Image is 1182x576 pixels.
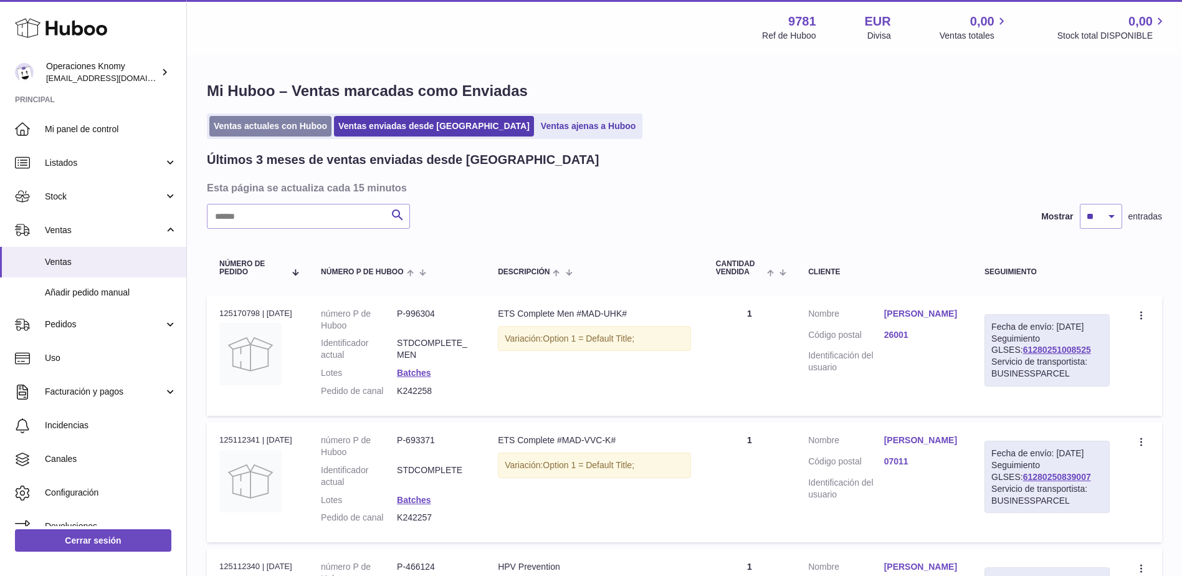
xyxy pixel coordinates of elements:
div: ETS Complete #MAD-VVC-K# [498,434,691,446]
dt: Lotes [321,494,397,506]
span: Listados [45,157,164,169]
span: [EMAIL_ADDRESS][DOMAIN_NAME] [46,73,183,83]
dt: Identificador actual [321,464,397,488]
dd: K242257 [397,512,473,524]
dt: Lotes [321,367,397,379]
div: ETS Complete Men #MAD-UHK# [498,308,691,320]
span: Option 1 = Default Title; [543,334,634,343]
span: Pedidos [45,319,164,330]
strong: 9781 [788,13,816,30]
dd: STDCOMPLETE_MEN [397,337,473,361]
div: Seguimiento GLSES: [984,314,1110,386]
span: entradas [1128,211,1162,223]
a: [PERSON_NAME] [884,434,960,446]
h2: Últimos 3 meses de ventas enviadas desde [GEOGRAPHIC_DATA] [207,151,599,168]
dd: K242258 [397,385,473,397]
span: Incidencias [45,420,177,431]
div: Variación: [498,453,691,478]
div: Operaciones Knomy [46,60,158,84]
div: 125112340 | [DATE] [219,561,296,572]
span: Cantidad vendida [716,260,764,276]
a: Batches [397,495,431,505]
span: Número de pedido [219,260,285,276]
h3: Esta página se actualiza cada 15 minutos [207,181,1159,194]
dt: Identificación del usuario [808,350,884,373]
div: Divisa [867,30,891,42]
span: Descripción [498,268,550,276]
div: HPV Prevention [498,561,691,573]
dd: P-693371 [397,434,473,458]
img: no-photo.jpg [219,450,282,512]
span: número P de Huboo [321,268,403,276]
a: Cerrar sesión [15,529,171,552]
dt: número P de Huboo [321,434,397,458]
img: operaciones@selfkit.com [15,63,34,82]
a: Ventas ajenas a Huboo [536,116,641,137]
img: no-photo.jpg [219,323,282,385]
span: 0,00 [970,13,994,30]
span: Stock [45,191,164,203]
label: Mostrar [1041,211,1073,223]
a: 26001 [884,329,960,341]
h1: Mi Huboo – Ventas marcadas como Enviadas [207,81,1162,101]
td: 1 [703,422,796,542]
dt: Pedido de canal [321,512,397,524]
a: 0,00 Ventas totales [940,13,1009,42]
span: Facturación y pagos [45,386,164,398]
dt: Nombre [808,434,884,449]
span: 0,00 [1128,13,1153,30]
a: Batches [397,368,431,378]
a: 61280251008525 [1023,345,1091,355]
div: Cliente [808,268,960,276]
span: Option 1 = Default Title; [543,460,634,470]
dd: STDCOMPLETE [397,464,473,488]
dt: Pedido de canal [321,385,397,397]
span: Ventas [45,224,164,236]
a: [PERSON_NAME] [884,308,960,320]
dd: P-996304 [397,308,473,332]
span: Ventas [45,256,177,268]
div: Fecha de envío: [DATE] [991,321,1103,333]
a: 07011 [884,456,960,468]
div: 125170798 | [DATE] [219,308,296,319]
div: 125112341 | [DATE] [219,434,296,446]
a: Ventas enviadas desde [GEOGRAPHIC_DATA] [334,116,534,137]
dt: Identificación del usuario [808,477,884,501]
span: Mi panel de control [45,123,177,135]
dt: Código postal [808,456,884,471]
dt: Código postal [808,329,884,344]
div: Variación: [498,326,691,352]
div: Ref de Huboo [762,30,816,42]
span: Stock total DISPONIBLE [1057,30,1167,42]
a: 0,00 Stock total DISPONIBLE [1057,13,1167,42]
span: Configuración [45,487,177,499]
span: Devoluciones [45,521,177,532]
span: Uso [45,352,177,364]
dt: Nombre [808,308,884,323]
a: [PERSON_NAME] [884,561,960,573]
span: Ventas totales [940,30,1009,42]
dt: número P de Huboo [321,308,397,332]
td: 1 [703,295,796,416]
div: Servicio de transportista: BUSINESSPARCEL [991,483,1103,507]
span: Añadir pedido manual [45,287,177,299]
div: Seguimiento GLSES: [984,441,1110,513]
dt: Identificador actual [321,337,397,361]
div: Fecha de envío: [DATE] [991,448,1103,459]
strong: EUR [865,13,891,30]
a: Ventas actuales con Huboo [209,116,331,137]
a: 61280250839007 [1023,472,1091,482]
span: Canales [45,453,177,465]
dt: Nombre [808,561,884,576]
div: Servicio de transportista: BUSINESSPARCEL [991,356,1103,380]
div: Seguimiento [984,268,1110,276]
